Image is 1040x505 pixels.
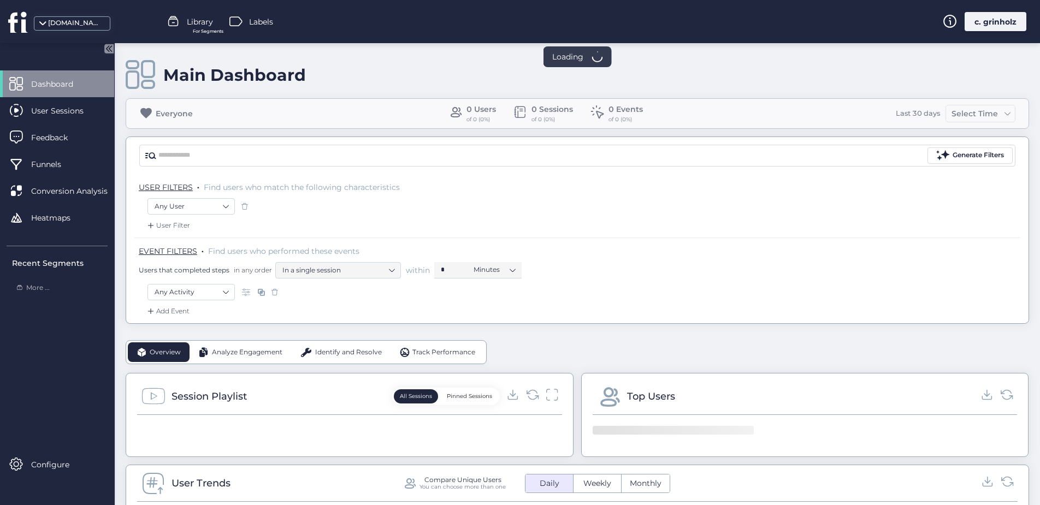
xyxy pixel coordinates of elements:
[412,347,475,358] span: Track Performance
[574,474,621,492] button: Weekly
[623,478,668,489] span: Monthly
[249,16,273,28] span: Labels
[193,28,223,35] span: For Segments
[282,262,394,278] nz-select-item: In a single session
[577,478,618,489] span: Weekly
[31,212,87,224] span: Heatmaps
[31,78,90,90] span: Dashboard
[474,262,515,278] nz-select-item: Minutes
[26,283,50,293] span: More ...
[622,474,670,492] button: Monthly
[163,65,306,85] div: Main Dashboard
[31,158,78,170] span: Funnels
[394,389,438,403] button: All Sessions
[315,347,382,358] span: Identify and Resolve
[627,389,675,404] div: Top Users
[419,483,506,490] div: You can choose more than one
[202,244,204,255] span: .
[232,265,272,275] span: in any order
[208,246,359,256] span: Find users who performed these events
[139,265,229,275] span: Users that completed steps
[150,347,181,358] span: Overview
[197,180,199,191] span: .
[12,257,108,269] div: Recent Segments
[406,265,430,276] span: within
[31,105,100,117] span: User Sessions
[204,182,400,192] span: Find users who match the following characteristics
[552,51,583,63] span: Loading
[139,182,193,192] span: USER FILTERS
[145,220,190,231] div: User Filter
[965,12,1026,31] div: c. grinholz
[172,476,231,491] div: User Trends
[31,185,124,197] span: Conversion Analysis
[139,246,197,256] span: EVENT FILTERS
[31,459,86,471] span: Configure
[31,132,84,144] span: Feedback
[48,18,103,28] div: [DOMAIN_NAME]
[172,389,247,404] div: Session Playlist
[424,476,501,483] div: Compare Unique Users
[927,147,1013,164] button: Generate Filters
[155,198,228,215] nz-select-item: Any User
[145,306,190,317] div: Add Event
[155,284,228,300] nz-select-item: Any Activity
[212,347,282,358] span: Analyze Engagement
[525,474,573,492] button: Daily
[187,16,213,28] span: Library
[533,478,566,489] span: Daily
[441,389,498,403] button: Pinned Sessions
[953,150,1004,161] div: Generate Filters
